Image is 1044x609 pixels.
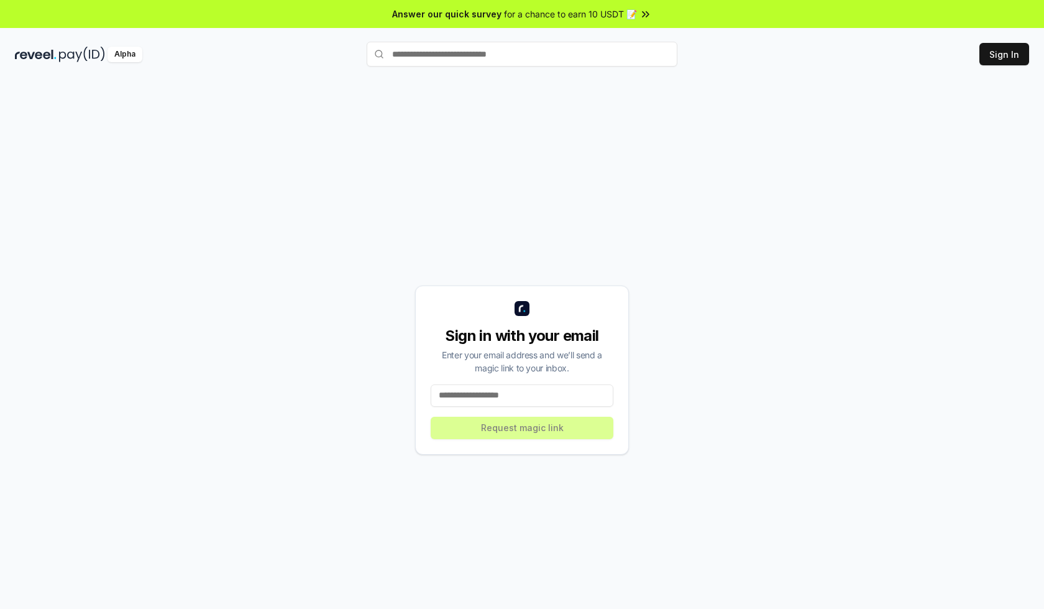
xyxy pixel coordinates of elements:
[431,348,613,374] div: Enter your email address and we’ll send a magic link to your inbox.
[392,7,501,21] span: Answer our quick survey
[59,47,105,62] img: pay_id
[979,43,1029,65] button: Sign In
[515,301,529,316] img: logo_small
[504,7,637,21] span: for a chance to earn 10 USDT 📝
[108,47,142,62] div: Alpha
[15,47,57,62] img: reveel_dark
[431,326,613,346] div: Sign in with your email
